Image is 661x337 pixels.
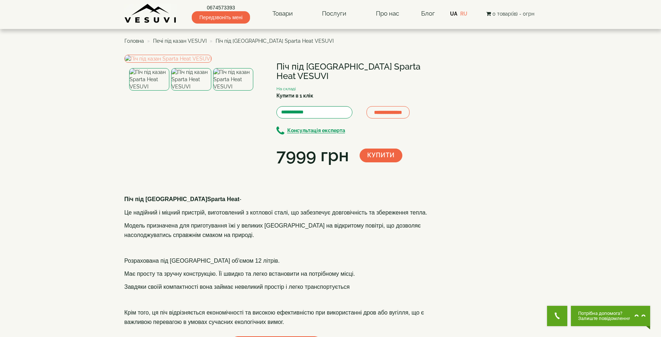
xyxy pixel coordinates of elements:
a: Товари [265,5,300,22]
span: Має просту та зручну конструкцію. Її швидко та легко встановити на потрібному місці. [124,271,355,277]
span: Завдяки своїй компактності вона займає невеликий простір і легко транспортується [124,284,350,290]
img: Завод VESUVI [124,4,177,24]
img: Піч під казан Sparta Heat VESUVI [129,68,169,91]
span: - [240,196,241,202]
a: Послуги [315,5,353,22]
button: Chat button [571,306,650,326]
img: Піч під казан Sparta Heat VESUVI [213,68,253,91]
small: На складі [276,86,296,91]
span: Потрібна допомога? [578,311,631,316]
a: 0674573393 [192,4,250,11]
a: RU [460,11,467,17]
span: Крім того, ця піч відрізняється економічності та високою ефективністю при використанні дров або в... [124,309,424,325]
div: 7999 грн [276,143,349,168]
span: Залиште повідомлення [578,316,631,321]
b: Консультація експерта [287,128,345,134]
label: Купити в 1 клік [276,92,313,99]
span: Це надійний і міцний пристрій, виготовлений з котлової сталі, що забезпечує довговічність та збер... [124,209,427,216]
h1: Піч під [GEOGRAPHIC_DATA] Sparta Heat VESUVI [276,62,428,81]
b: Sparta Heat [207,196,240,202]
a: UA [450,11,457,17]
span: Розрахована під [GEOGRAPHIC_DATA] об'ємом 12 літрів. [124,258,280,264]
a: Головна [124,38,144,44]
img: Піч під казан Sparta Heat VESUVI [124,55,212,63]
button: Купити [360,149,402,162]
span: Модель призначена для приготування їжі у великих [GEOGRAPHIC_DATA] на відкритому повітрі, що дозв... [124,222,421,238]
b: Піч під [GEOGRAPHIC_DATA] [124,196,207,202]
button: Get Call button [547,306,567,326]
button: 0 товар(ів) - 0грн [484,10,537,18]
span: Передзвоніть мені [192,11,250,24]
span: Піч під [GEOGRAPHIC_DATA] Sparta Heat VESUVI [216,38,334,44]
a: Про нас [369,5,406,22]
a: Печі під казан VESUVI [153,38,207,44]
a: Блог [421,10,435,17]
img: Піч під казан Sparta Heat VESUVI [171,68,211,91]
span: 0 товар(ів) - 0грн [492,11,534,17]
